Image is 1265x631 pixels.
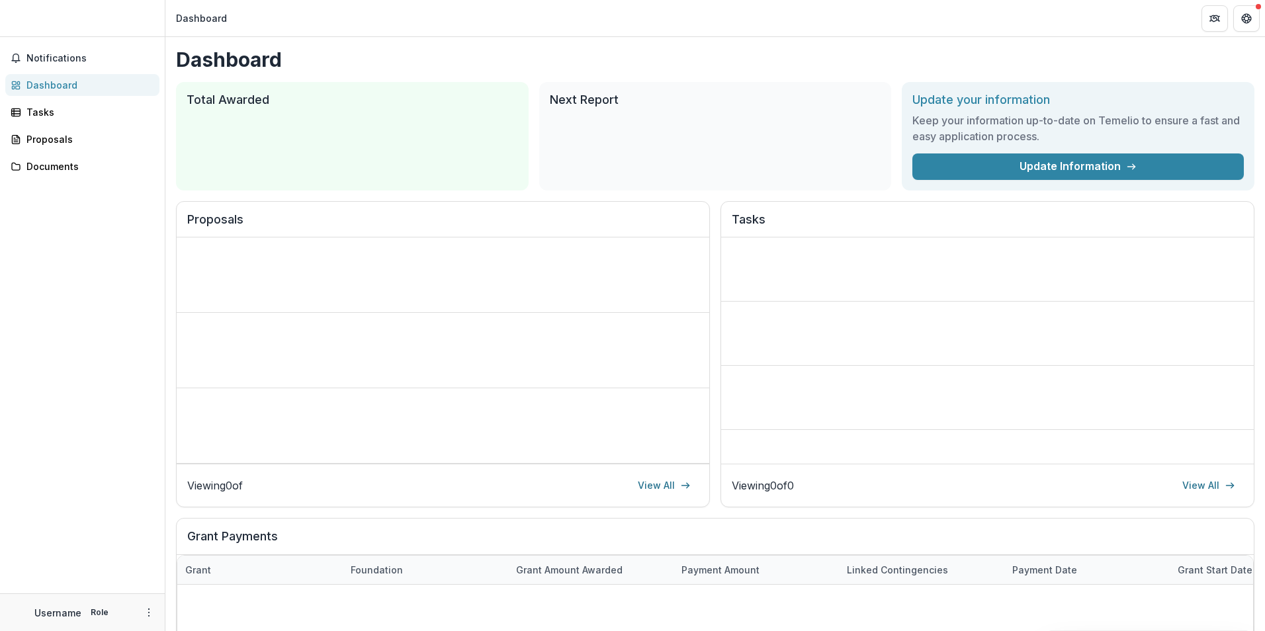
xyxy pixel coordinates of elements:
[87,607,112,618] p: Role
[912,93,1244,107] h2: Update your information
[630,475,699,496] a: View All
[187,478,243,493] p: Viewing 0 of
[5,155,159,177] a: Documents
[1233,5,1260,32] button: Get Help
[912,153,1244,180] a: Update Information
[5,48,159,69] button: Notifications
[5,101,159,123] a: Tasks
[26,53,154,64] span: Notifications
[732,212,1243,237] h2: Tasks
[5,74,159,96] a: Dashboard
[26,132,149,146] div: Proposals
[1174,475,1243,496] a: View All
[26,78,149,92] div: Dashboard
[5,128,159,150] a: Proposals
[187,529,1243,554] h2: Grant Payments
[141,605,157,620] button: More
[1201,5,1228,32] button: Partners
[171,9,232,28] nav: breadcrumb
[26,105,149,119] div: Tasks
[176,11,227,25] div: Dashboard
[187,212,699,237] h2: Proposals
[732,478,794,493] p: Viewing 0 of 0
[912,112,1244,144] h3: Keep your information up-to-date on Temelio to ensure a fast and easy application process.
[176,48,1254,71] h1: Dashboard
[26,159,149,173] div: Documents
[34,606,81,620] p: Username
[187,93,518,107] h2: Total Awarded
[550,93,881,107] h2: Next Report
